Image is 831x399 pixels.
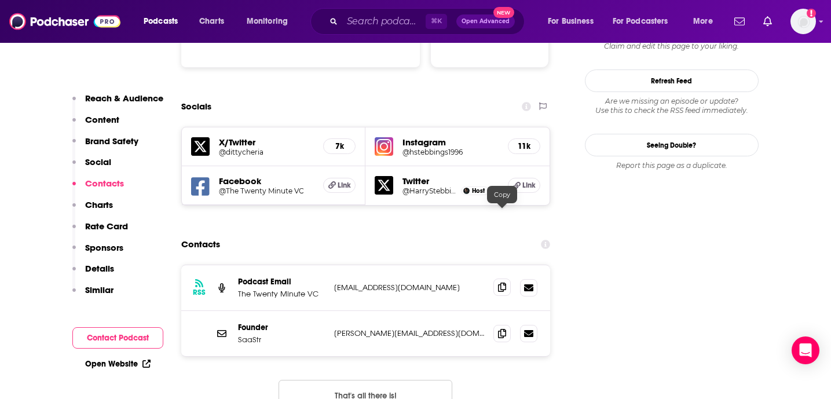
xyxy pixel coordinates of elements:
[72,136,138,157] button: Brand Safety
[72,199,113,221] button: Charts
[219,186,314,195] a: @The Twenty Minute VC
[239,12,303,31] button: open menu
[508,178,540,193] a: Link
[585,97,759,115] div: Are we missing an episode or update? Use this to check the RSS feed immediately.
[238,277,325,287] p: Podcast Email
[72,242,123,263] button: Sponsors
[613,13,668,30] span: For Podcasters
[181,233,220,255] h2: Contacts
[85,242,123,253] p: Sponsors
[790,9,816,34] button: Show profile menu
[585,161,759,170] div: Report this page as a duplicate.
[426,14,447,29] span: ⌘ K
[338,181,351,190] span: Link
[72,263,114,284] button: Details
[192,12,231,31] a: Charts
[9,10,120,32] img: Podchaser - Follow, Share and Rate Podcasts
[548,13,594,30] span: For Business
[238,289,325,299] p: The Twenty Minute VC
[85,93,163,104] p: Reach & Audience
[199,13,224,30] span: Charts
[247,13,288,30] span: Monitoring
[493,7,514,18] span: New
[321,8,536,35] div: Search podcasts, credits, & more...
[402,186,458,195] a: @HarryStebbings
[144,13,178,30] span: Podcasts
[72,284,114,306] button: Similar
[585,69,759,92] button: Refresh Feed
[85,156,111,167] p: Social
[375,137,393,156] img: iconImage
[402,175,499,186] h5: Twitter
[323,178,356,193] a: Link
[136,12,193,31] button: open menu
[402,137,499,148] h5: Instagram
[334,283,485,292] p: [EMAIL_ADDRESS][DOMAIN_NAME]
[72,93,163,114] button: Reach & Audience
[518,141,530,151] h5: 11k
[85,221,128,232] p: Rate Card
[219,137,314,148] h5: X/Twitter
[85,136,138,147] p: Brand Safety
[181,96,211,118] h2: Socials
[238,335,325,345] p: SaaStr
[807,9,816,18] svg: Add a profile image
[238,323,325,332] p: Founder
[693,13,713,30] span: More
[85,178,124,189] p: Contacts
[790,9,816,34] span: Logged in as InkhouseWaltham
[219,148,314,156] a: @dittycheria
[540,12,608,31] button: open menu
[402,148,499,156] a: @hstebbings1996
[456,14,515,28] button: Open AdvancedNew
[342,12,426,31] input: Search podcasts, credits, & more...
[219,175,314,186] h5: Facebook
[72,114,119,136] button: Content
[72,221,128,242] button: Rate Card
[472,187,485,195] span: Host
[487,186,517,203] div: Copy
[72,178,124,199] button: Contacts
[585,134,759,156] a: Seeing Double?
[790,9,816,34] img: User Profile
[85,263,114,274] p: Details
[759,12,777,31] a: Show notifications dropdown
[85,114,119,125] p: Content
[792,336,819,364] div: Open Intercom Messenger
[333,141,346,151] h5: 7k
[522,181,536,190] span: Link
[72,156,111,178] button: Social
[85,359,151,369] a: Open Website
[463,188,470,194] img: Harry Stebbings
[85,284,114,295] p: Similar
[72,327,163,349] button: Contact Podcast
[85,199,113,210] p: Charts
[605,12,685,31] button: open menu
[334,328,485,338] p: [PERSON_NAME][EMAIL_ADDRESS][DOMAIN_NAME]
[730,12,749,31] a: Show notifications dropdown
[193,288,206,297] h3: RSS
[685,12,727,31] button: open menu
[462,19,510,24] span: Open Advanced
